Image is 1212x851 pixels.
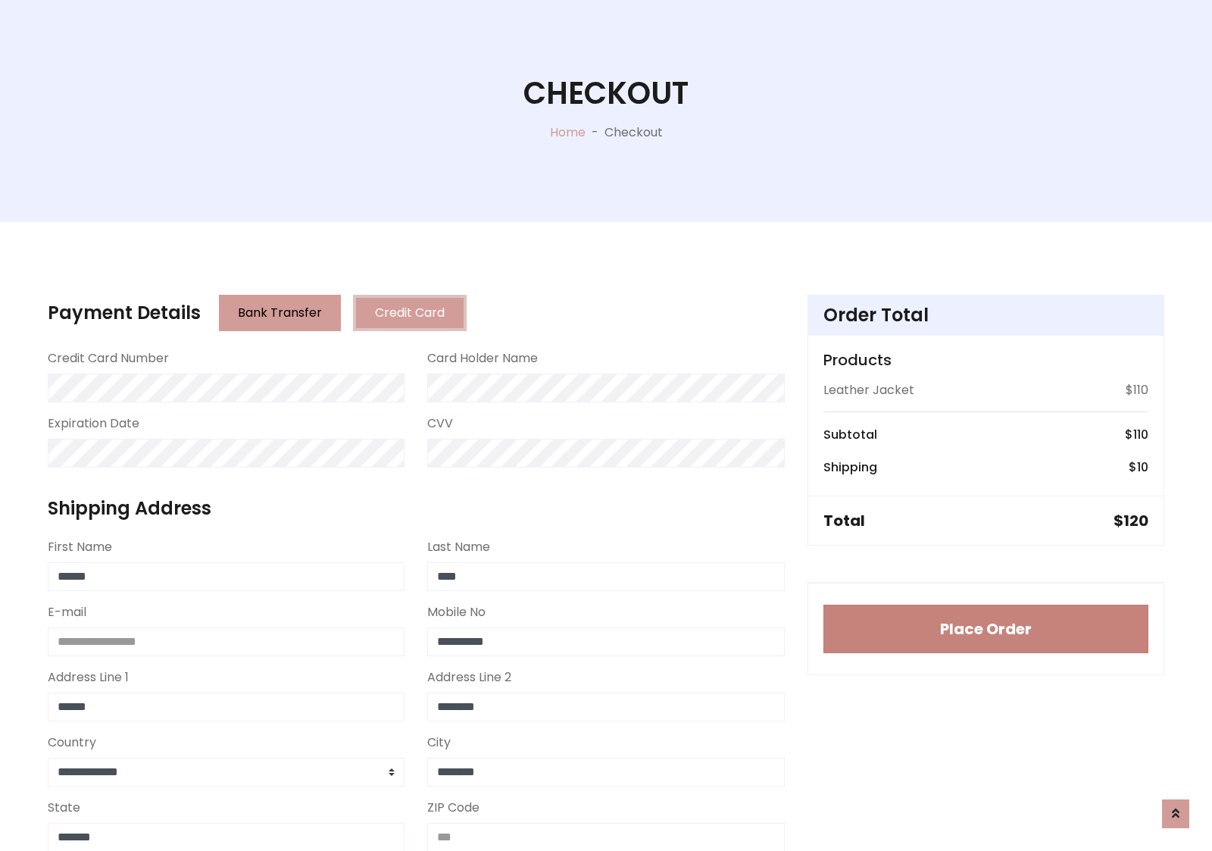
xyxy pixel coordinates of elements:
[48,349,169,368] label: Credit Card Number
[353,295,467,331] button: Credit Card
[523,75,689,111] h1: Checkout
[427,538,490,556] label: Last Name
[823,427,877,442] h6: Subtotal
[48,538,112,556] label: First Name
[48,668,129,687] label: Address Line 1
[823,351,1148,369] h5: Products
[219,295,341,331] button: Bank Transfer
[1123,510,1148,531] span: 120
[427,668,511,687] label: Address Line 2
[550,124,586,141] a: Home
[427,734,451,752] label: City
[427,415,453,433] label: CVV
[823,305,1148,327] h4: Order Total
[823,512,865,530] h5: Total
[48,498,785,520] h4: Shipping Address
[823,605,1148,653] button: Place Order
[604,124,663,142] p: Checkout
[427,603,486,621] label: Mobile No
[48,302,201,324] h4: Payment Details
[1126,381,1148,399] p: $110
[1125,427,1148,442] h6: $
[48,799,80,817] label: State
[1137,458,1148,476] span: 10
[1129,460,1148,474] h6: $
[1114,512,1148,530] h5: $
[427,349,538,368] label: Card Holder Name
[823,381,914,399] p: Leather Jacket
[586,124,604,142] p: -
[48,603,86,621] label: E-mail
[427,799,479,817] label: ZIP Code
[48,415,139,433] label: Expiration Date
[823,460,877,474] h6: Shipping
[48,734,96,752] label: Country
[1133,426,1148,443] span: 110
